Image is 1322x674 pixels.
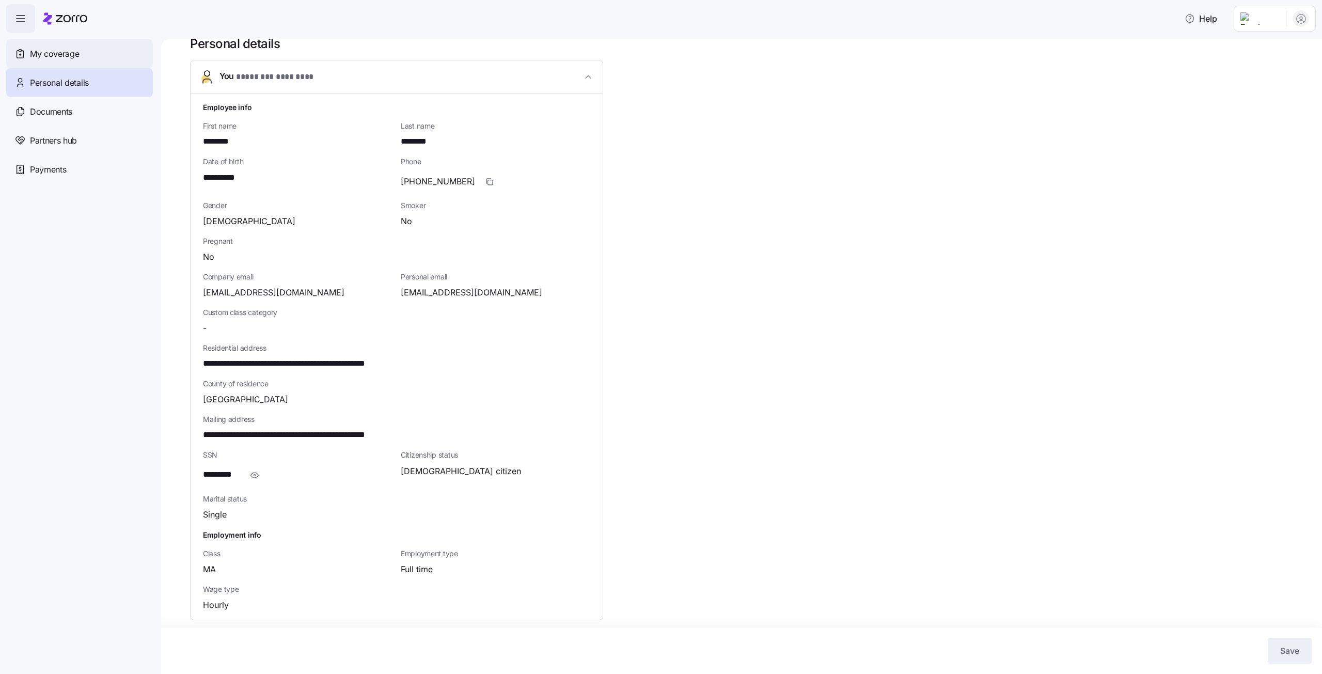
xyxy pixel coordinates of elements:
span: Mailing address [203,414,590,425]
a: Documents [6,97,153,126]
span: Help [1185,12,1217,25]
h1: Employment info [203,529,590,540]
span: [DEMOGRAPHIC_DATA] [203,215,295,228]
a: Partners hub [6,126,153,155]
span: Hourly [203,599,229,612]
span: Phone [401,156,590,167]
span: Documents [30,105,72,118]
span: Class [203,548,392,559]
span: No [401,215,412,228]
span: Gender [203,200,392,211]
span: Save [1280,645,1299,657]
button: Save [1268,638,1312,664]
span: Partners hub [30,134,77,147]
span: Personal details [30,76,89,89]
span: - [203,322,207,335]
span: First name [203,121,392,131]
span: [DEMOGRAPHIC_DATA] citizen [401,465,521,478]
span: MA [203,563,216,576]
span: Payments [30,163,66,176]
a: Payments [6,155,153,184]
a: My coverage [6,39,153,68]
span: Marital status [203,494,392,504]
span: Wage type [203,584,392,594]
span: [GEOGRAPHIC_DATA] [203,393,288,406]
h1: Personal details [190,36,1308,52]
span: [EMAIL_ADDRESS][DOMAIN_NAME] [401,286,542,299]
img: Employer logo [1240,12,1278,25]
span: You [219,70,338,84]
span: Single [203,508,227,521]
span: Employment type [401,548,590,559]
span: Date of birth [203,156,392,167]
span: [EMAIL_ADDRESS][DOMAIN_NAME] [203,286,344,299]
h1: Employee info [203,102,590,113]
span: No [203,250,214,263]
span: [PHONE_NUMBER] [401,175,475,188]
span: Residential address [203,343,590,353]
span: Citizenship status [401,450,590,460]
span: Pregnant [203,236,590,246]
span: My coverage [30,48,79,60]
span: Last name [401,121,590,131]
span: Full time [401,563,433,576]
a: Personal details [6,68,153,97]
span: SSN [203,450,392,460]
button: Help [1176,8,1225,29]
span: Company email [203,272,392,282]
span: Smoker [401,200,590,211]
span: Custom class category [203,307,392,318]
span: County of residence [203,379,590,389]
span: Personal email [401,272,590,282]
